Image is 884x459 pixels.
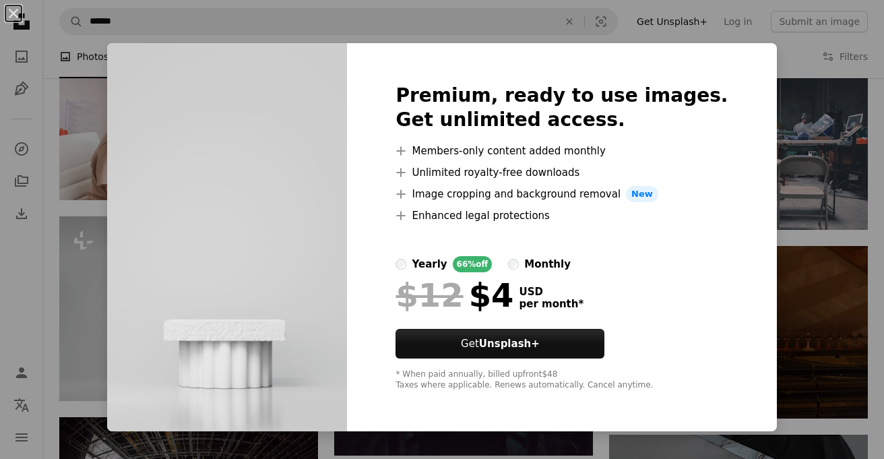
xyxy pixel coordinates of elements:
input: monthly [508,259,519,270]
div: monthly [524,256,571,272]
div: yearly [412,256,447,272]
div: $4 [396,278,513,313]
span: per month * [519,298,583,310]
span: USD [519,286,583,298]
div: 66% off [453,256,493,272]
strong: Unsplash+ [479,338,540,350]
h2: Premium, ready to use images. Get unlimited access. [396,84,728,132]
li: Enhanced legal protections [396,208,728,224]
div: * When paid annually, billed upfront $48 Taxes where applicable. Renews automatically. Cancel any... [396,369,728,391]
input: yearly66%off [396,259,406,270]
img: premium_photo-1664300887641-3f3e9e4a2a55 [107,43,347,431]
span: $12 [396,278,463,313]
li: Members-only content added monthly [396,143,728,159]
button: GetUnsplash+ [396,329,604,359]
li: Image cropping and background removal [396,186,728,202]
span: New [626,186,658,202]
li: Unlimited royalty-free downloads [396,164,728,181]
